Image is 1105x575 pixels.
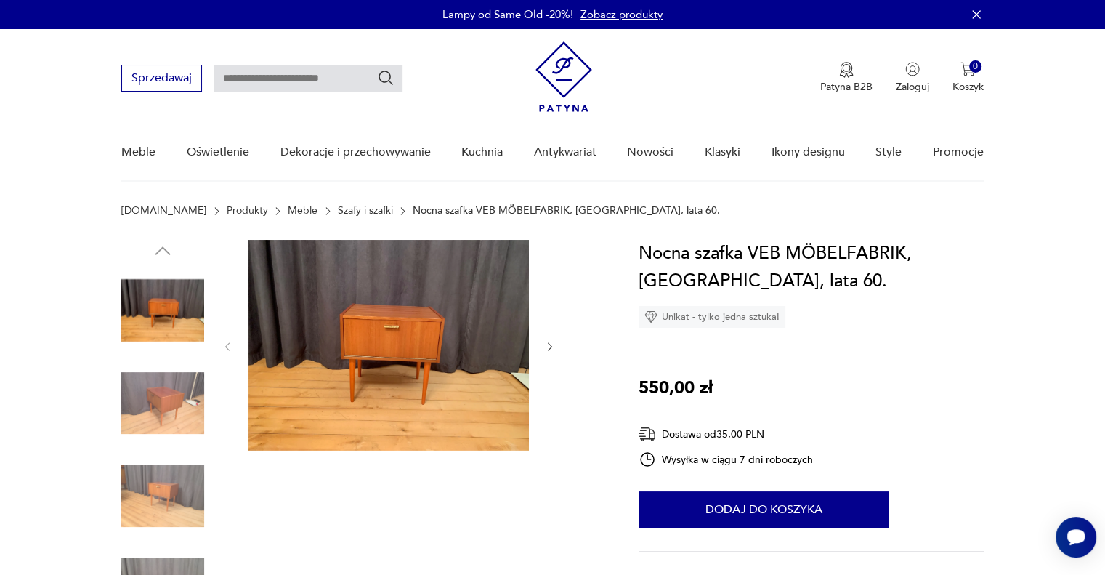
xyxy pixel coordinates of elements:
[461,124,503,180] a: Kuchnia
[820,62,873,94] button: Patyna B2B
[1056,517,1096,558] iframe: Smartsupp widget button
[896,62,929,94] button: Zaloguj
[639,374,713,402] p: 550,00 zł
[639,240,984,295] h1: Nocna szafka VEB MÖBELFABRIK, [GEOGRAPHIC_DATA], lata 60.
[639,425,813,443] div: Dostawa od 35,00 PLN
[705,124,740,180] a: Klasyki
[644,310,657,323] img: Ikona diamentu
[875,124,902,180] a: Style
[535,41,592,112] img: Patyna - sklep z meblami i dekoracjami vintage
[377,69,394,87] button: Szukaj
[121,205,206,217] a: [DOMAIN_NAME]
[933,124,984,180] a: Promocje
[121,454,204,537] img: Zdjęcie produktu Nocna szafka VEB MÖBELFABRIK, Niemcy, lata 60.
[280,124,430,180] a: Dekoracje i przechowywanie
[288,205,317,217] a: Meble
[820,80,873,94] p: Patyna B2B
[121,74,202,84] a: Sprzedawaj
[820,62,873,94] a: Ikona medaluPatyna B2B
[121,124,155,180] a: Meble
[248,240,529,451] img: Zdjęcie produktu Nocna szafka VEB MÖBELFABRIK, Niemcy, lata 60.
[952,62,984,94] button: 0Koszyk
[969,60,981,73] div: 0
[905,62,920,76] img: Ikonka użytkownika
[639,306,785,328] div: Unikat - tylko jedna sztuka!
[413,205,720,217] p: Nocna szafka VEB MÖBELFABRIK, [GEOGRAPHIC_DATA], lata 60.
[338,205,393,217] a: Szafy i szafki
[187,124,249,180] a: Oświetlenie
[121,362,204,445] img: Zdjęcie produktu Nocna szafka VEB MÖBELFABRIK, Niemcy, lata 60.
[534,124,596,180] a: Antykwariat
[960,62,975,76] img: Ikona koszyka
[952,80,984,94] p: Koszyk
[639,451,813,468] div: Wysyłka w ciągu 7 dni roboczych
[639,425,656,443] img: Ikona dostawy
[121,269,204,352] img: Zdjęcie produktu Nocna szafka VEB MÖBELFABRIK, Niemcy, lata 60.
[896,80,929,94] p: Zaloguj
[442,7,573,22] p: Lampy od Same Old -20%!
[639,491,889,528] button: Dodaj do koszyka
[121,65,202,92] button: Sprzedawaj
[771,124,844,180] a: Ikony designu
[627,124,673,180] a: Nowości
[227,205,268,217] a: Produkty
[580,7,663,22] a: Zobacz produkty
[839,62,854,78] img: Ikona medalu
